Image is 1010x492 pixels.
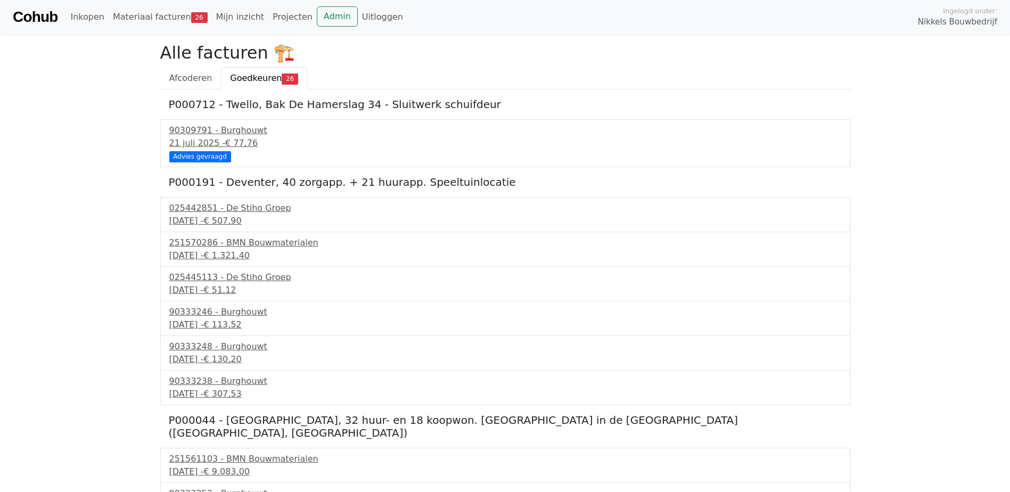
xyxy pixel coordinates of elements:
div: [DATE] - [169,388,841,400]
div: [DATE] - [169,465,841,478]
a: 251561103 - BMN Bouwmaterialen[DATE] -€ 9.083,00 [169,453,841,478]
div: [DATE] - [169,215,841,227]
div: [DATE] - [169,353,841,366]
div: 251561103 - BMN Bouwmaterialen [169,453,841,465]
a: Uitloggen [358,6,407,28]
span: Ingelogd onder: [943,6,997,16]
h5: P000191 - Deventer, 40 zorgapp. + 21 huurapp. Speeltuinlocatie [169,176,842,188]
span: Goedkeuren [230,73,282,83]
div: 90309791 - Burghouwt [169,124,841,137]
a: Cohub [13,4,58,30]
div: 90333246 - Burghouwt [169,306,841,318]
a: 90333238 - Burghouwt[DATE] -€ 307,53 [169,375,841,400]
span: 26 [282,73,298,84]
a: Projecten [268,6,317,28]
span: € 77,76 [225,138,258,148]
span: € 113,52 [203,319,241,330]
a: Materiaal facturen26 [109,6,212,28]
a: 90333246 - Burghouwt[DATE] -€ 113,52 [169,306,841,331]
div: [DATE] - [169,284,841,297]
span: € 51,12 [203,285,236,295]
a: Afcoderen [160,67,221,89]
a: 251570286 - BMN Bouwmaterialen[DATE] -€ 1.321,40 [169,236,841,262]
span: € 1.321,40 [203,250,250,260]
a: Inkopen [66,6,108,28]
h5: P000044 - [GEOGRAPHIC_DATA], 32 huur- en 18 koopwon. [GEOGRAPHIC_DATA] in de [GEOGRAPHIC_DATA] ([... [169,414,842,439]
div: 90333238 - Burghouwt [169,375,841,388]
span: Afcoderen [169,73,212,83]
a: 025442851 - De Stiho Groep[DATE] -€ 507,90 [169,202,841,227]
div: [DATE] - [169,249,841,262]
h5: P000712 - Twello, Bak De Hamerslag 34 - Sluitwerk schuifdeur [169,98,842,111]
span: Nikkels Bouwbedrijf [918,16,997,28]
a: Admin [317,6,358,27]
span: € 307,53 [203,389,241,399]
span: € 507,90 [203,216,241,226]
div: 025445113 - De Stiho Groep [169,271,841,284]
span: 26 [191,12,208,23]
div: 90333248 - Burghouwt [169,340,841,353]
div: 21 juli 2025 - [169,137,841,150]
span: € 9.083,00 [203,466,250,477]
a: Goedkeuren26 [221,67,307,89]
h2: Alle facturen 🏗️ [160,43,850,63]
div: 251570286 - BMN Bouwmaterialen [169,236,841,249]
a: 90309791 - Burghouwt21 juli 2025 -€ 77,76 Advies gevraagd [169,124,841,161]
div: Advies gevraagd [169,151,231,162]
div: 025442851 - De Stiho Groep [169,202,841,215]
div: [DATE] - [169,318,841,331]
a: 90333248 - Burghouwt[DATE] -€ 130,20 [169,340,841,366]
a: 025445113 - De Stiho Groep[DATE] -€ 51,12 [169,271,841,297]
a: Mijn inzicht [212,6,269,28]
span: € 130,20 [203,354,241,364]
